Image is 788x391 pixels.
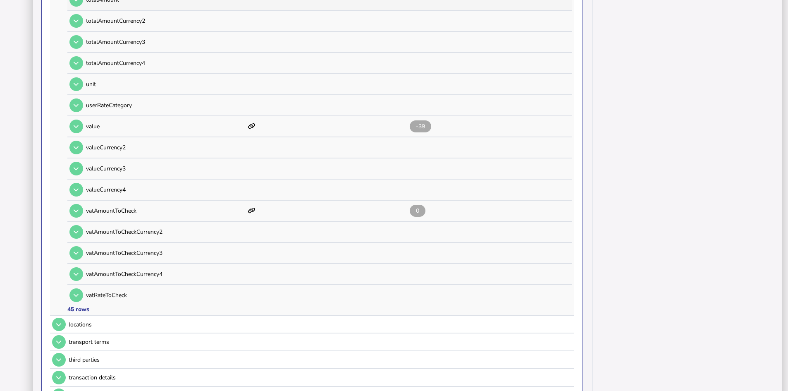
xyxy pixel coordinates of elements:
[69,35,83,49] button: Open
[69,338,571,346] div: transport terms
[69,374,571,381] div: transaction details
[67,305,89,313] div: 45 rows
[248,123,256,129] i: This item has mappings defined
[69,77,83,91] button: Open
[52,371,66,384] button: Open
[86,17,245,25] p: totalAmountCurrency2
[69,321,571,329] div: locations
[69,98,83,112] button: Open
[86,270,245,278] p: vatAmountToCheckCurrency4
[86,122,245,130] p: value
[86,59,245,67] p: totalAmountCurrency4
[86,207,245,215] p: vatAmountToCheck
[69,204,83,218] button: Open
[69,246,83,260] button: Open
[69,162,83,175] button: Open
[69,14,83,28] button: Open
[69,288,83,302] button: Open
[69,183,83,197] button: Open
[52,335,66,349] button: Open
[52,353,66,367] button: Open
[86,291,245,299] p: vatRateToCheck
[69,56,83,70] button: Open
[86,144,245,151] p: valueCurrency2
[86,101,245,109] p: userRateCategory
[86,186,245,194] p: valueCurrency4
[410,120,431,132] span: -39
[69,225,83,239] button: Open
[86,249,245,257] p: vatAmountToCheckCurrency3
[69,267,83,281] button: Open
[69,120,83,133] button: Open
[410,205,425,217] span: 0
[86,228,245,236] p: vatAmountToCheckCurrency2
[52,318,66,331] button: Open
[69,356,571,364] div: third parties
[69,141,83,154] button: Open
[86,80,245,88] p: unit
[86,38,245,46] p: totalAmountCurrency3
[86,165,245,173] p: valueCurrency3
[248,208,256,213] i: This item has mappings defined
